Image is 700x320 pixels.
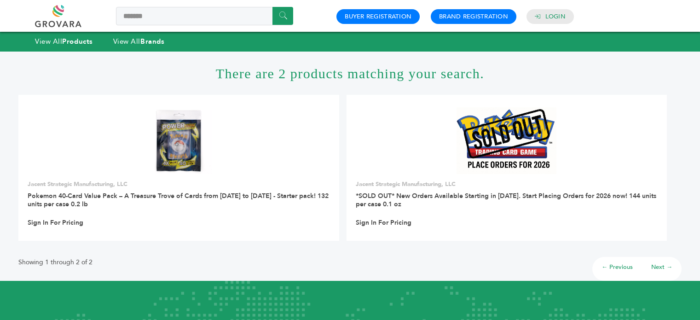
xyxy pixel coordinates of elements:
strong: Brands [140,37,164,46]
strong: Products [62,37,93,46]
a: ← Previous [602,263,633,271]
p: Jacent Strategic Manufacturing, LLC [28,180,330,188]
a: Buyer Registration [345,12,411,21]
p: Jacent Strategic Manufacturing, LLC [356,180,658,188]
a: *SOLD OUT* New Orders Available Starting in [DATE]. Start Placing Orders for 2026 now! 144 units ... [356,192,656,209]
a: Next → [651,263,672,271]
a: Sign In For Pricing [28,219,83,227]
a: Pokemon 40-Card Value Pack – A Treasure Trove of Cards from [DATE] to [DATE] - Starter pack! 132 ... [28,192,329,209]
p: Showing 1 through 2 of 2 [18,257,93,268]
img: *SOLD OUT* New Orders Available Starting in 2026. Start Placing Orders for 2026 now! 144 units pe... [457,107,556,174]
img: Pokemon 40-Card Value Pack – A Treasure Trove of Cards from 1996 to 2024 - Starter pack! 132 unit... [145,107,212,174]
input: Search a product or brand... [116,7,293,25]
a: View AllProducts [35,37,93,46]
h1: There are 2 products matching your search. [18,52,682,95]
a: Sign In For Pricing [356,219,411,227]
a: Login [545,12,566,21]
a: View AllBrands [113,37,165,46]
a: Brand Registration [439,12,508,21]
